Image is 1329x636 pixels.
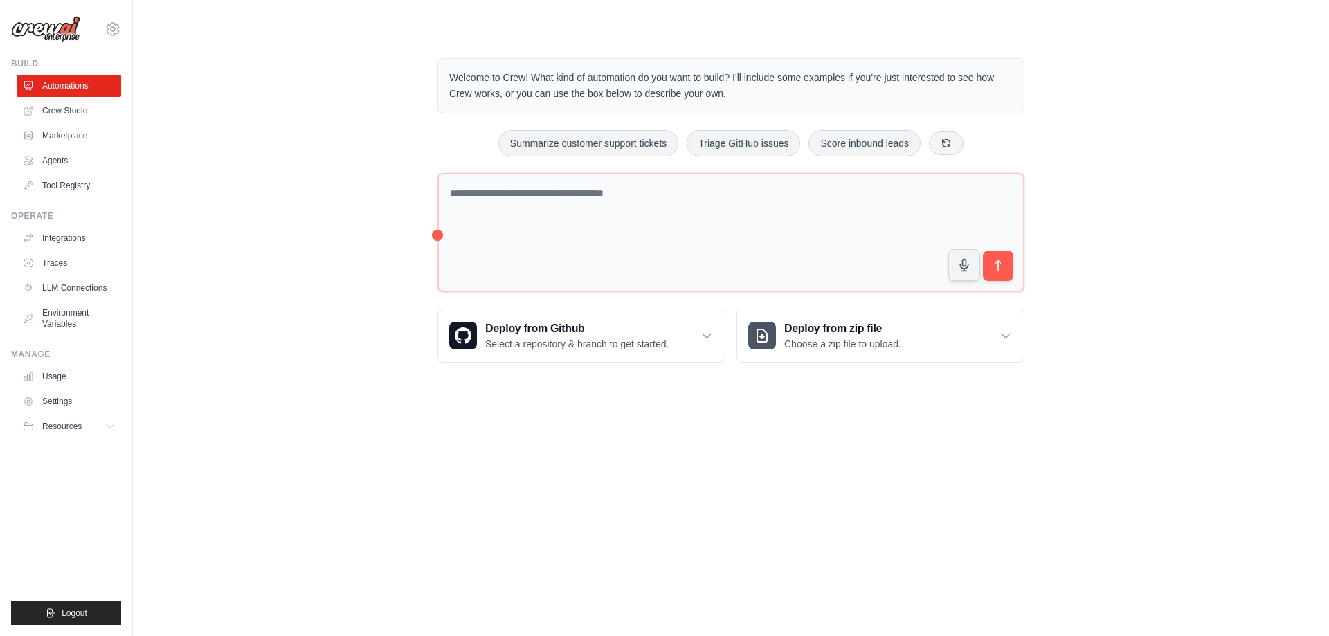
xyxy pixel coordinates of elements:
img: Logo [11,16,80,42]
a: Marketplace [17,125,121,147]
h3: Deploy from zip file [784,320,901,337]
button: Score inbound leads [808,130,921,156]
a: Usage [17,365,121,388]
a: Traces [17,252,121,274]
a: LLM Connections [17,277,121,299]
button: Triage GitHub issues [687,130,800,156]
p: Choose a zip file to upload. [784,337,901,351]
p: Welcome to Crew! What kind of automation do you want to build? I'll include some examples if you'... [449,70,1013,102]
div: Manage [11,349,121,360]
a: Automations [17,75,121,97]
div: Operate [11,210,121,221]
h3: Deploy from Github [485,320,669,337]
a: Tool Registry [17,174,121,197]
span: Logout [62,608,87,619]
a: Crew Studio [17,100,121,122]
p: Select a repository & branch to get started. [485,337,669,351]
a: Environment Variables [17,302,121,335]
div: Build [11,58,121,69]
a: Agents [17,149,121,172]
a: Settings [17,390,121,412]
a: Integrations [17,227,121,249]
button: Summarize customer support tickets [498,130,678,156]
span: Resources [42,421,82,432]
button: Resources [17,415,121,437]
button: Logout [11,601,121,625]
